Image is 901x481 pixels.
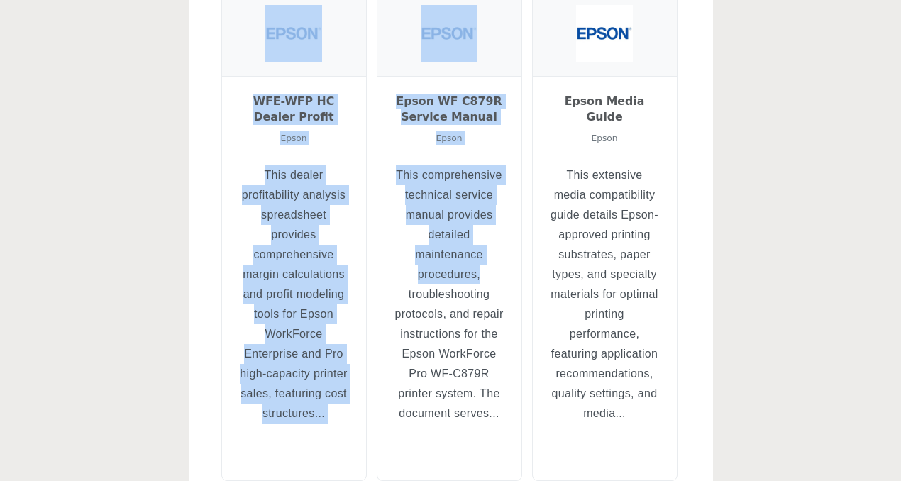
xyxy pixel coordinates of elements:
[591,133,617,143] span: Epson
[550,165,660,424] p: This extensive media compatibility guide details Epson-approved printing substrates, paper types,...
[576,5,633,62] img: Epson
[550,94,660,131] a: Epson Media Guide
[265,5,322,62] img: Epson
[394,94,504,125] h3: Epson WF C879R Service Manual
[550,94,660,125] h3: Epson Media Guide
[239,94,349,131] a: WFE-WFP HC Dealer Profit
[280,133,306,143] span: Epson
[239,94,349,125] h3: WFE-WFP HC Dealer Profit
[436,133,462,143] span: Epson
[394,94,504,131] a: Epson WF C879R Service Manual
[421,5,477,62] img: Epson
[239,165,349,424] p: This dealer profitability analysis spreadsheet provides comprehensive margin calculations and pro...
[394,165,504,424] p: This comprehensive technical service manual provides detailed maintenance procedures, troubleshoo...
